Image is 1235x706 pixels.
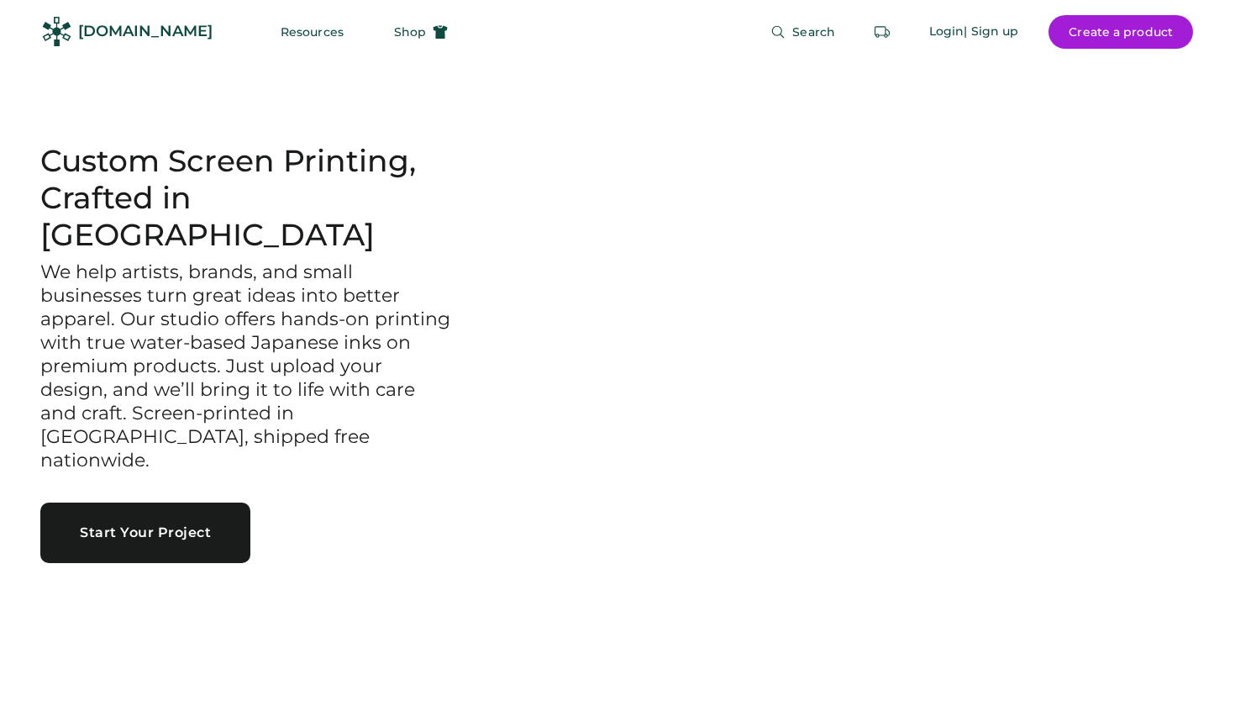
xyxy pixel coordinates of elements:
[260,15,364,49] button: Resources
[792,26,835,38] span: Search
[40,143,454,254] h1: Custom Screen Printing, Crafted in [GEOGRAPHIC_DATA]
[42,17,71,46] img: Rendered Logo - Screens
[750,15,855,49] button: Search
[1048,15,1193,49] button: Create a product
[865,15,899,49] button: Retrieve an order
[78,21,213,42] div: [DOMAIN_NAME]
[929,24,964,40] div: Login
[40,261,454,472] h3: We help artists, brands, and small businesses turn great ideas into better apparel. Our studio of...
[964,24,1018,40] div: | Sign up
[394,26,426,38] span: Shop
[374,15,468,49] button: Shop
[40,503,250,563] button: Start Your Project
